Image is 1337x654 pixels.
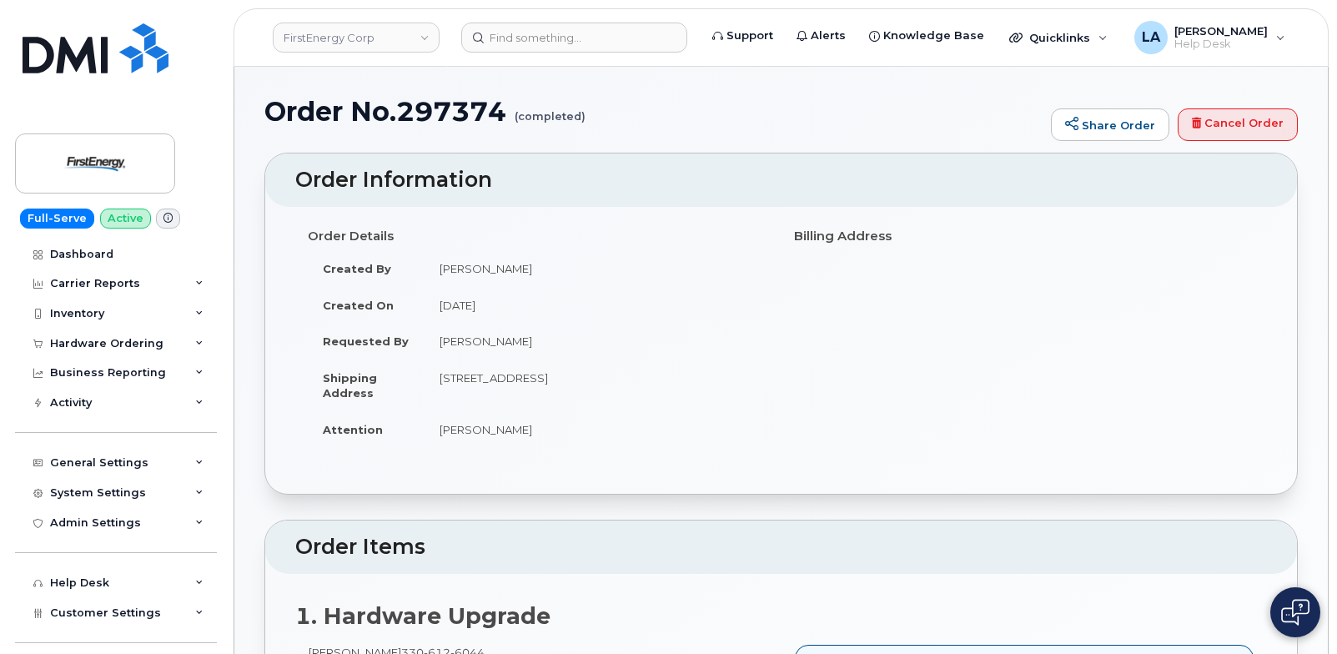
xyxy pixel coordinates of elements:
strong: Shipping Address [323,371,377,400]
h4: Billing Address [794,229,1255,244]
td: [STREET_ADDRESS] [425,360,769,411]
strong: 1. Hardware Upgrade [295,602,550,630]
a: Cancel Order [1178,108,1298,142]
h1: Order No.297374 [264,97,1043,126]
td: [PERSON_NAME] [425,323,769,360]
strong: Created By [323,262,391,275]
h2: Order Information [295,169,1267,192]
small: (completed) [515,97,586,123]
td: [DATE] [425,287,769,324]
h4: Order Details [308,229,769,244]
strong: Attention [323,423,383,436]
h2: Order Items [295,536,1267,559]
strong: Created On [323,299,394,312]
a: Share Order [1051,108,1169,142]
td: [PERSON_NAME] [425,250,769,287]
strong: Requested By [323,335,409,348]
img: Open chat [1281,599,1309,626]
td: [PERSON_NAME] [425,411,769,448]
